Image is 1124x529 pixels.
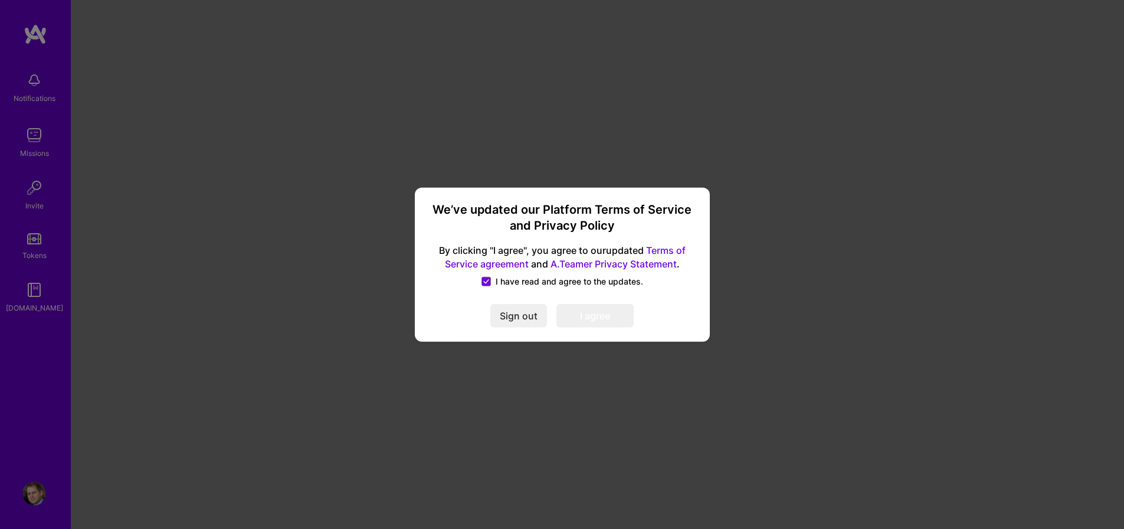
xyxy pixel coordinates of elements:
h3: We’ve updated our Platform Terms of Service and Privacy Policy [429,202,696,234]
button: Sign out [490,303,547,327]
button: I agree [556,303,634,327]
span: By clicking "I agree", you agree to our updated and . [429,244,696,271]
a: A.Teamer Privacy Statement [550,257,677,269]
a: Terms of Service agreement [445,244,686,270]
span: I have read and agree to the updates. [496,275,643,287]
